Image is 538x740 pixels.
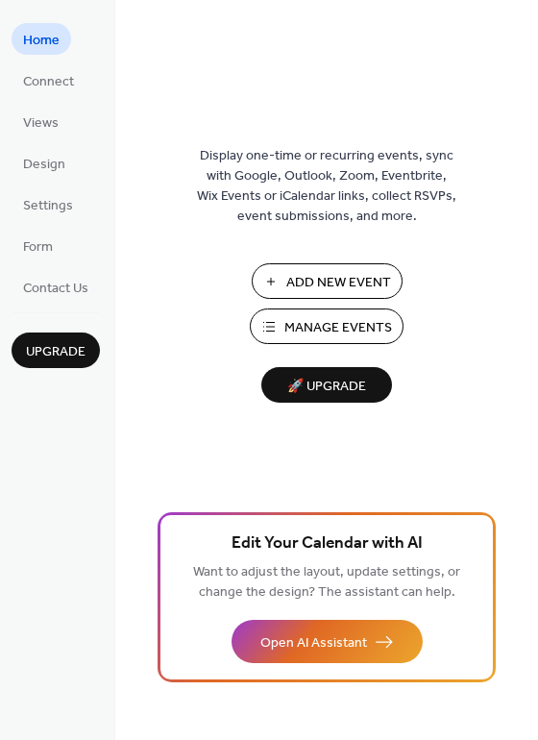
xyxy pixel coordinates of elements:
[273,374,380,400] span: 🚀 Upgrade
[12,188,85,220] a: Settings
[12,147,77,179] a: Design
[12,230,64,261] a: Form
[23,196,73,216] span: Settings
[26,342,86,362] span: Upgrade
[232,620,423,663] button: Open AI Assistant
[284,318,392,338] span: Manage Events
[250,308,403,344] button: Manage Events
[252,263,403,299] button: Add New Event
[193,559,460,605] span: Want to adjust the layout, update settings, or change the design? The assistant can help.
[23,237,53,258] span: Form
[261,367,392,403] button: 🚀 Upgrade
[23,72,74,92] span: Connect
[232,530,423,557] span: Edit Your Calendar with AI
[23,113,59,134] span: Views
[23,279,88,299] span: Contact Us
[260,633,367,654] span: Open AI Assistant
[12,23,71,55] a: Home
[12,271,100,303] a: Contact Us
[197,146,456,227] span: Display one-time or recurring events, sync with Google, Outlook, Zoom, Eventbrite, Wix Events or ...
[12,64,86,96] a: Connect
[23,31,60,51] span: Home
[12,106,70,137] a: Views
[23,155,65,175] span: Design
[12,333,100,368] button: Upgrade
[286,273,391,293] span: Add New Event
